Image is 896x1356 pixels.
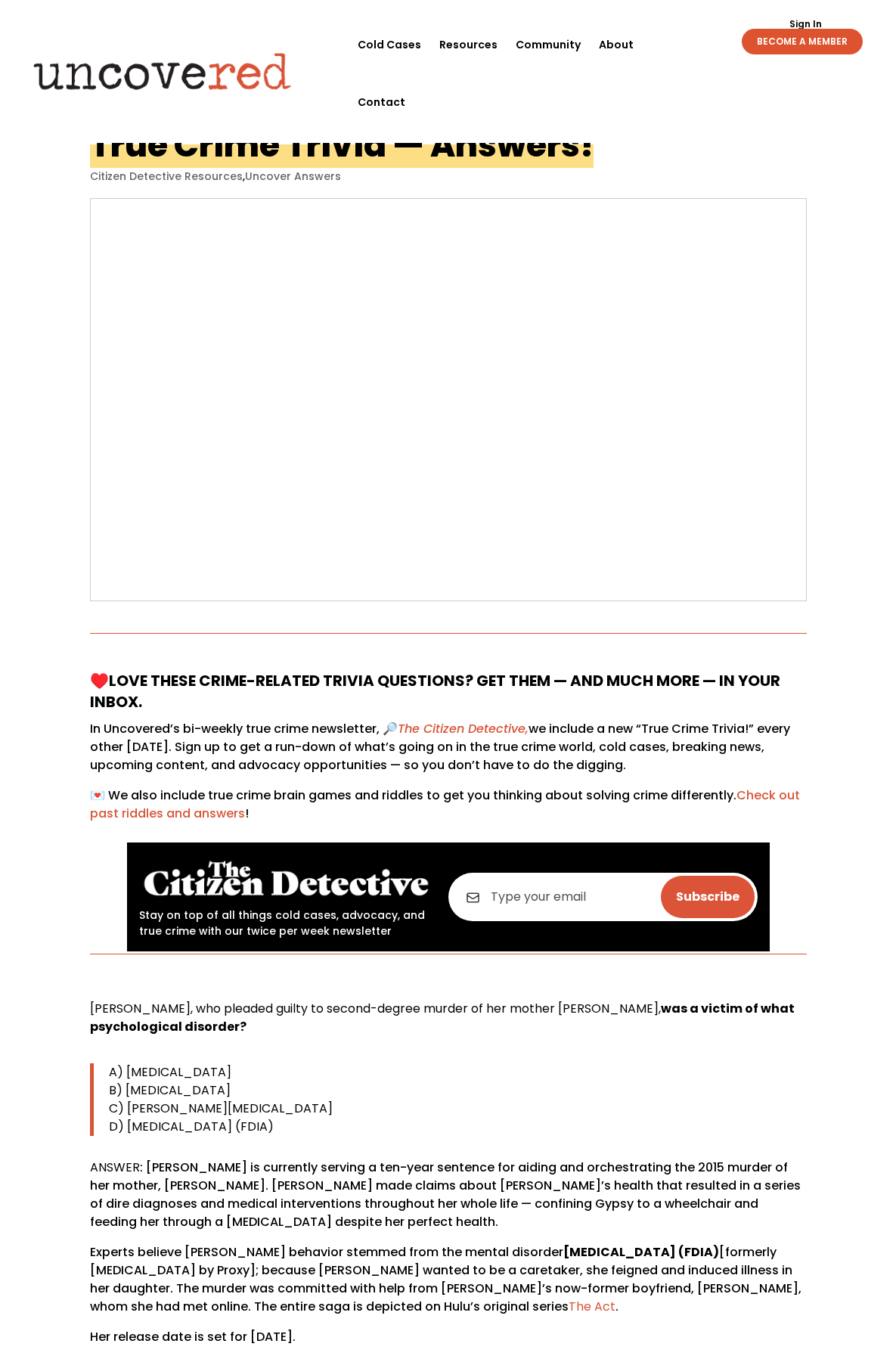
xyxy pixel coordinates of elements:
[358,73,405,131] a: Contact
[90,1243,807,1328] p: Experts believe [PERSON_NAME] behavior stemmed from the mental disorder [formerly [MEDICAL_DATA] ...
[245,169,341,184] a: Uncover Answers
[563,1243,719,1261] strong: [MEDICAL_DATA] (FDIA)
[90,169,243,184] a: Citizen Detective Resources
[90,787,807,823] p: 💌 We also include true crime brain games and riddles to get you thinking about solving crime diff...
[358,16,421,73] a: Cold Cases
[90,1000,661,1017] span: [PERSON_NAME], who pleaded guilty to second-degree murder of her mother [PERSON_NAME],
[398,720,529,737] a: The Citizen Detective,
[599,16,634,73] a: About
[90,169,807,184] p: ,
[569,1298,615,1315] a: The Act
[90,720,807,787] p: In Uncovered’s bi-weekly true crime newsletter, 🔎 we include a new “True Crime Trivia!” every oth...
[139,908,433,939] p: Stay on top of all things cold cases, advocacy, and true crime with our twice per week newsletter
[90,1159,807,1243] p: : [PERSON_NAME] is currently serving a ten-year sentence for aiding and orchestrating the 2015 mu...
[109,1081,231,1099] span: B) [MEDICAL_DATA]
[448,873,758,921] input: Type your email
[90,1000,795,1035] b: was a victim of what psychological disorder?
[661,876,755,918] input: Subscribe
[439,16,498,73] a: Resources
[516,16,581,73] a: Community
[109,1063,231,1081] span: A) [MEDICAL_DATA]
[109,1100,333,1117] span: C) [PERSON_NAME][MEDICAL_DATA]
[90,670,780,712] strong: ♥️Love these crime-related trivia questions? Get them — and much more — in your inbox.
[90,787,800,822] a: Check out past riddles and answers
[21,42,305,100] img: Uncovered logo
[90,1159,140,1176] strong: ANSWER
[90,122,594,168] h1: True Crime Trivia — Answers!
[109,1118,274,1135] span: D) [MEDICAL_DATA] (FDIA)
[781,20,830,29] a: Sign In
[742,29,863,54] a: BECOME A MEMBER
[139,855,433,904] img: The Citizen Detective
